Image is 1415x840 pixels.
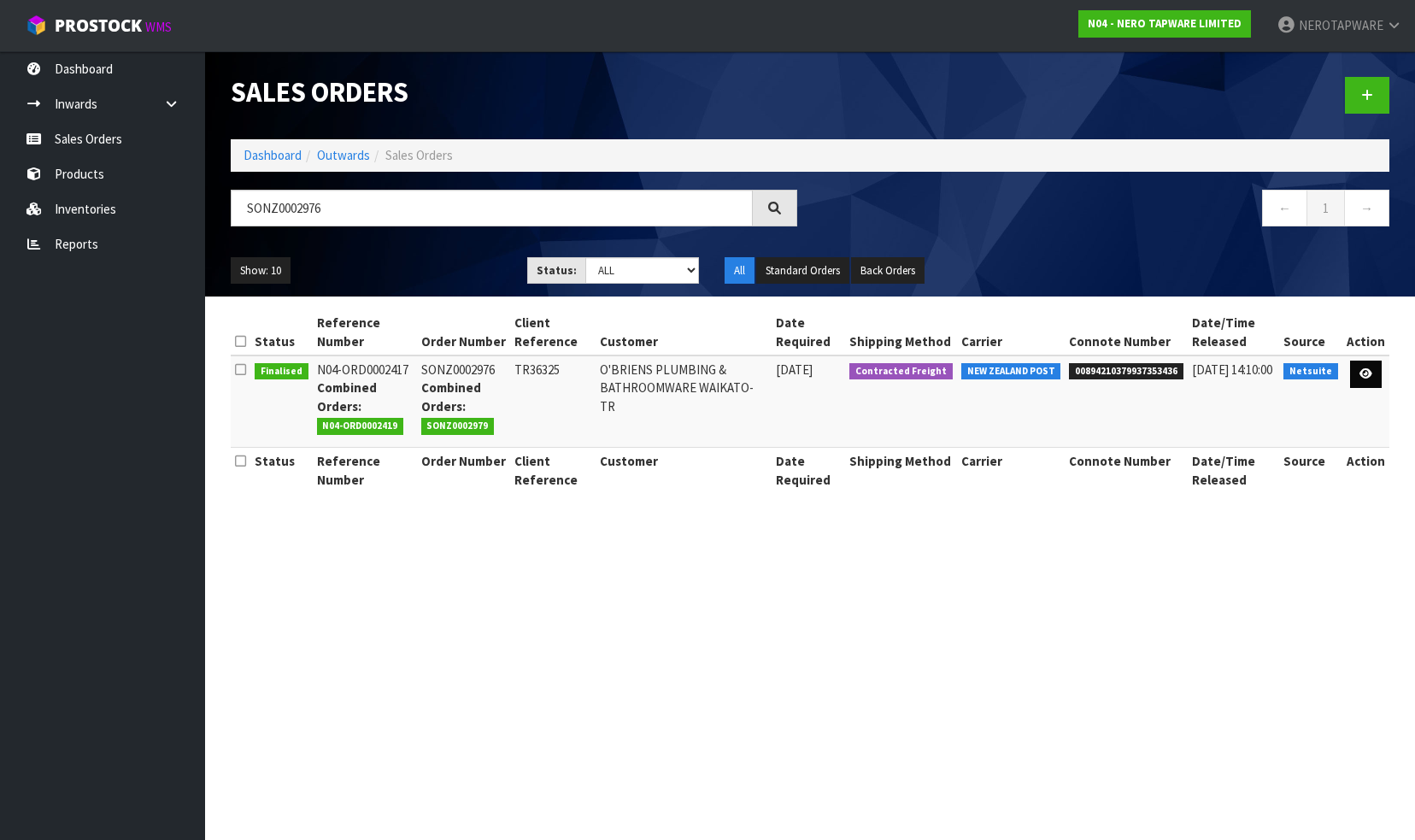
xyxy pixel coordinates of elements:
[849,363,953,380] span: Contracted Freight
[244,147,302,163] a: Dashboard
[961,363,1061,380] span: NEW ZEALAND POST
[1188,448,1279,493] th: Date/Time Released
[1069,363,1183,380] span: 00894210379937353436
[1065,309,1188,355] th: Connote Number
[1088,16,1242,31] strong: N04 - NERO TAPWARE LIMITED
[231,257,291,285] button: Show: 10
[510,448,596,493] th: Client Reference
[851,257,925,285] button: Back Orders
[231,77,797,108] h1: Sales Orders
[1192,361,1272,378] span: [DATE] 14:10:00
[145,19,172,35] small: WMS
[421,418,495,435] span: SONZ0002979
[1279,448,1342,493] th: Source
[313,355,417,448] td: N04-ORD0002417
[596,448,771,493] th: Customer
[510,355,596,448] td: TR36325
[1306,190,1345,226] a: 1
[1283,363,1338,380] span: Netsuite
[1299,17,1383,33] span: NEROTAPWARE
[845,309,957,355] th: Shipping Method
[1342,448,1389,493] th: Action
[537,263,577,278] strong: Status:
[26,15,47,36] img: cube-alt.png
[957,309,1066,355] th: Carrier
[1262,190,1307,226] a: ←
[255,363,308,380] span: Finalised
[250,309,313,355] th: Status
[1065,448,1188,493] th: Connote Number
[417,355,511,448] td: SONZ0002976
[317,418,404,435] span: N04-ORD0002419
[55,15,142,37] span: ProStock
[725,257,754,285] button: All
[417,309,511,355] th: Order Number
[313,448,417,493] th: Reference Number
[510,309,596,355] th: Client Reference
[421,379,481,414] strong: Combined Orders:
[313,309,417,355] th: Reference Number
[957,448,1066,493] th: Carrier
[231,190,753,226] input: Search sales orders
[417,448,511,493] th: Order Number
[317,379,377,414] strong: Combined Orders:
[250,448,313,493] th: Status
[596,309,771,355] th: Customer
[823,190,1389,232] nav: Page navigation
[776,361,813,378] span: [DATE]
[756,257,849,285] button: Standard Orders
[385,147,453,163] span: Sales Orders
[317,147,370,163] a: Outwards
[1344,190,1389,226] a: →
[1279,309,1342,355] th: Source
[596,355,771,448] td: O'BRIENS PLUMBING & BATHROOMWARE WAIKATO-TR
[772,309,846,355] th: Date Required
[1188,309,1279,355] th: Date/Time Released
[845,448,957,493] th: Shipping Method
[1342,309,1389,355] th: Action
[772,448,846,493] th: Date Required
